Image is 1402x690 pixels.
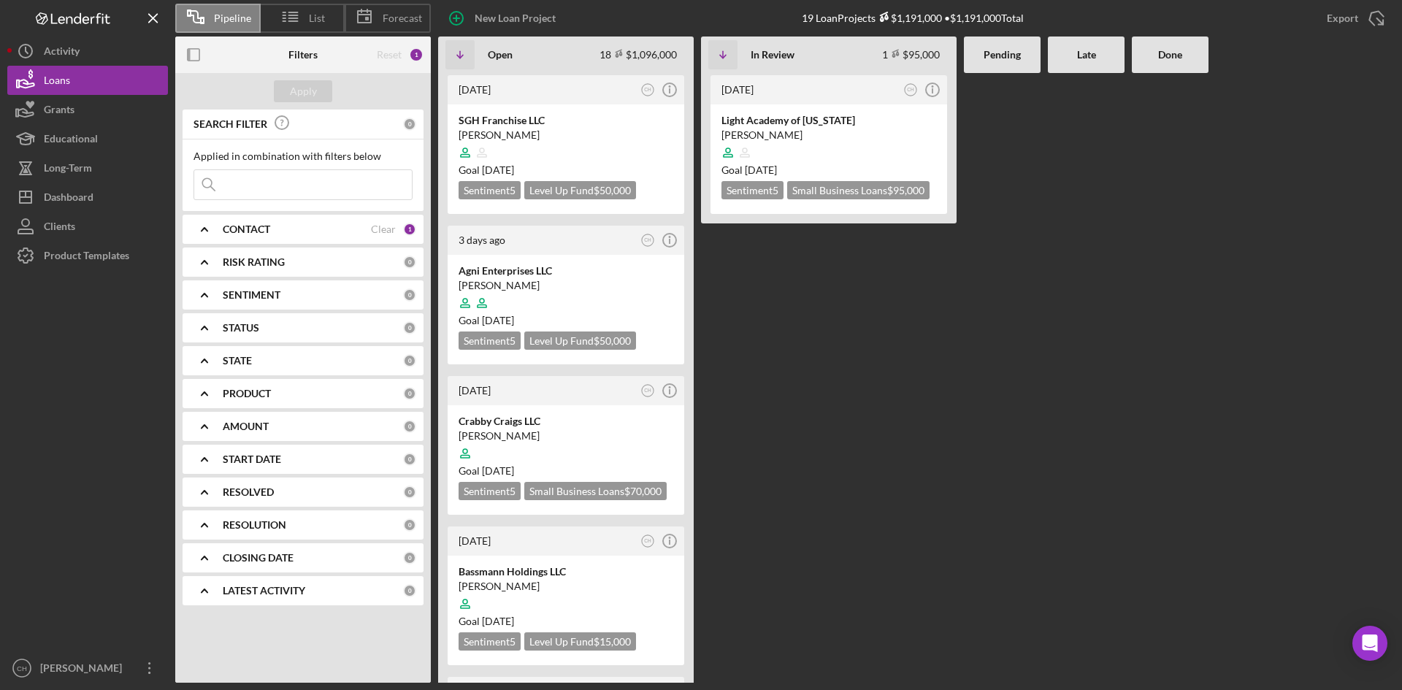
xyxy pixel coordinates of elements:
time: 10/29/2025 [482,615,514,627]
b: CONTACT [223,223,270,235]
button: Loans [7,66,168,95]
div: Clear [371,223,396,235]
div: Agni Enterprises LLC [459,264,673,278]
b: Done [1158,49,1182,61]
div: Sentiment 5 [459,331,521,350]
time: 2025-08-21 14:53 [459,384,491,396]
b: CLOSING DATE [223,552,294,564]
span: Goal [459,164,514,176]
div: 0 [403,551,416,564]
time: 09/01/2025 [745,164,777,176]
div: $1,191,000 [876,12,942,24]
div: 0 [403,518,416,532]
div: Sentiment 5 [721,181,784,199]
b: RESOLUTION [223,519,286,531]
b: START DATE [223,453,281,465]
time: 2025-07-10 15:06 [721,83,754,96]
b: STATE [223,355,252,367]
button: CH[PERSON_NAME] [7,653,168,683]
time: 2025-08-26 12:54 [459,234,505,246]
button: Export [1312,4,1395,33]
text: CH [644,87,651,92]
button: Apply [274,80,332,102]
b: STATUS [223,322,259,334]
div: 0 [403,321,416,334]
button: Long-Term [7,153,168,183]
div: 0 [403,256,416,269]
time: 10/27/2025 [482,464,514,477]
b: Late [1077,49,1096,61]
div: Small Business Loans $70,000 [524,482,667,500]
b: Open [488,49,513,61]
button: Grants [7,95,168,124]
text: CH [644,388,651,393]
div: 0 [403,118,416,131]
div: 0 [403,387,416,400]
button: Clients [7,212,168,241]
div: Product Templates [44,241,129,274]
text: CH [644,538,651,543]
span: Goal [721,164,777,176]
div: Open Intercom Messenger [1352,626,1387,661]
a: [DATE]CHBassmann Holdings LLC[PERSON_NAME]Goal [DATE]Sentiment5Level Up Fund$15,000 [445,524,686,667]
b: AMOUNT [223,421,269,432]
div: [PERSON_NAME] [459,579,673,594]
button: Educational [7,124,168,153]
button: CH [901,80,921,100]
button: Product Templates [7,241,168,270]
a: Activity [7,37,168,66]
span: Pipeline [214,12,251,24]
b: RESOLVED [223,486,274,498]
div: Light Academy of [US_STATE] [721,113,936,128]
div: Long-Term [44,153,92,186]
div: Grants [44,95,74,128]
span: Goal [459,615,514,627]
div: SGH Franchise LLC [459,113,673,128]
a: [DATE]CHSGH Franchise LLC[PERSON_NAME]Goal [DATE]Sentiment5Level Up Fund$50,000 [445,73,686,216]
div: 0 [403,453,416,466]
div: Reset [377,49,402,61]
div: [PERSON_NAME] [37,653,131,686]
div: 0 [403,486,416,499]
div: Sentiment 5 [459,181,521,199]
time: 09/02/2025 [482,314,514,326]
div: [PERSON_NAME] [721,128,936,142]
div: Sentiment 5 [459,482,521,500]
b: PRODUCT [223,388,271,399]
time: 10/15/2025 [482,164,514,176]
div: 0 [403,420,416,433]
div: 0 [403,288,416,302]
div: 1 [403,223,416,236]
b: RISK RATING [223,256,285,268]
div: Clients [44,212,75,245]
button: CH [638,532,658,551]
a: [DATE]CHLight Academy of [US_STATE][PERSON_NAME]Goal [DATE]Sentiment5Small Business Loans$95,000 [708,73,949,216]
div: [PERSON_NAME] [459,429,673,443]
b: Pending [984,49,1021,61]
div: Dashboard [44,183,93,215]
b: SENTIMENT [223,289,280,301]
text: CH [907,87,914,92]
div: Level Up Fund $50,000 [524,181,636,199]
div: 0 [403,584,416,597]
b: SEARCH FILTER [194,118,267,130]
a: [DATE]CHCrabby Craigs LLC[PERSON_NAME]Goal [DATE]Sentiment5Small Business Loans$70,000 [445,374,686,517]
a: 3 days agoCHAgni Enterprises LLC[PERSON_NAME]Goal [DATE]Sentiment5Level Up Fund$50,000 [445,223,686,367]
span: Goal [459,464,514,477]
div: 1 $95,000 [882,48,940,61]
a: Dashboard [7,183,168,212]
div: Loans [44,66,70,99]
span: Forecast [383,12,422,24]
div: Activity [44,37,80,69]
button: New Loan Project [438,4,570,33]
text: CH [17,664,27,672]
b: Filters [288,49,318,61]
time: 2025-08-27 15:15 [459,83,491,96]
div: [PERSON_NAME] [459,278,673,293]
